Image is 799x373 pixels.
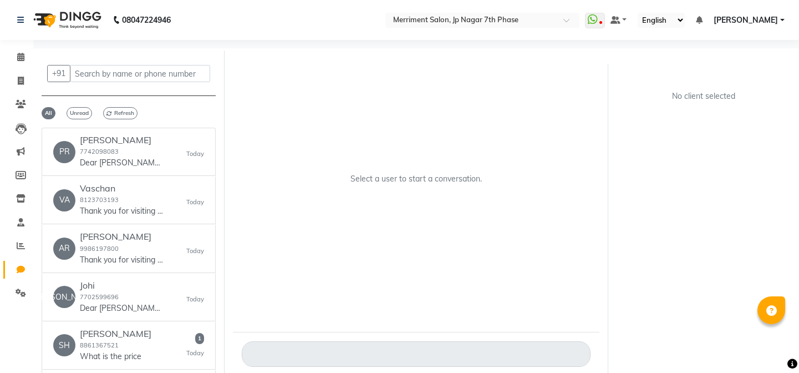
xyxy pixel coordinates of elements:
[80,329,151,339] h6: [PERSON_NAME]
[103,107,138,119] span: Refresh
[643,90,764,102] div: No client selected
[80,135,163,145] h6: [PERSON_NAME]
[122,4,171,36] b: 08047224946
[80,196,119,204] small: 8123703193
[186,198,204,207] small: Today
[80,245,119,253] small: 9986197800
[80,254,163,266] p: Thank you for visiting Merriment salon! We hope you had a great experience. Get your bill On [DOM...
[80,351,151,362] p: What is the price
[714,14,778,26] span: [PERSON_NAME]
[47,65,70,82] button: +91
[195,333,204,344] span: 1
[186,295,204,304] small: Today
[53,238,75,260] div: AR
[80,205,163,217] p: Thank you for visiting Merriment salon! We hope you had a great experience. Get your bill On [DOM...
[53,141,75,163] div: PR
[350,173,482,185] p: Select a user to start a conversation.
[186,246,204,256] small: Today
[67,107,92,119] span: Unread
[752,329,788,362] iframe: chat widget
[53,334,75,356] div: SH
[186,149,204,159] small: Today
[28,4,104,36] img: logo
[80,157,163,169] p: Dear [PERSON_NAME], We are delighted to confirm your appointment at *Merriment Salon - Unisex*, J...
[80,148,119,155] small: 7742098083
[80,341,119,349] small: 8861367521
[53,189,75,211] div: VA
[42,107,55,119] span: All
[80,303,163,314] p: Dear [PERSON_NAME], We are delighted to confirm your appointment at *Merriment Salon - Unisex*, J...
[70,65,210,82] input: Search by name or phone number
[186,349,204,358] small: Today
[53,286,75,308] div: [PERSON_NAME]
[80,293,119,301] small: 7702599696
[80,183,163,194] h6: Vaschan
[80,280,163,291] h6: Johi
[80,231,163,242] h6: [PERSON_NAME]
